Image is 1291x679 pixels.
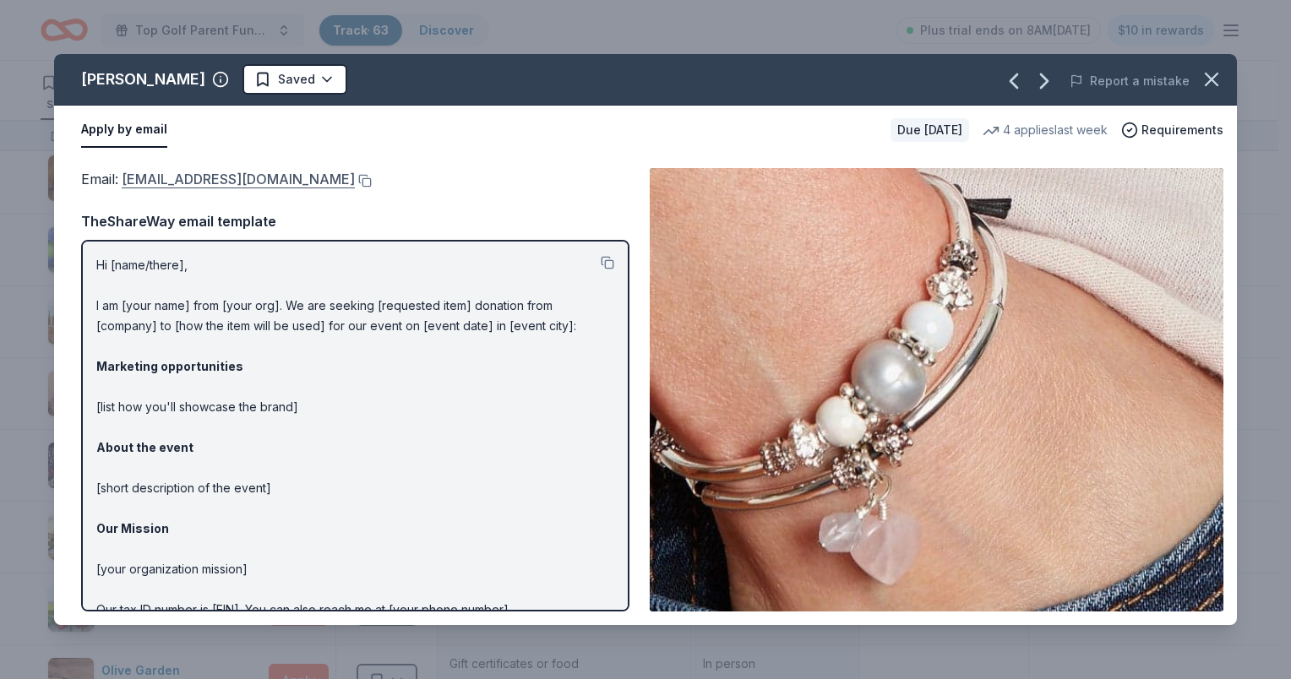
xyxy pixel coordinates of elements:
[81,112,167,148] button: Apply by email
[1070,71,1190,91] button: Report a mistake
[650,168,1223,611] img: Image for Lizzy James
[81,210,629,232] div: TheShareWay email template
[278,69,315,90] span: Saved
[96,359,243,373] strong: Marketing opportunities
[1121,120,1223,140] button: Requirements
[983,120,1108,140] div: 4 applies last week
[1141,120,1223,140] span: Requirements
[81,171,355,187] span: Email :
[891,118,969,142] div: Due [DATE]
[122,168,355,190] a: [EMAIL_ADDRESS][DOMAIN_NAME]
[96,440,193,454] strong: About the event
[242,64,347,95] button: Saved
[96,521,169,535] strong: Our Mission
[81,66,205,93] div: [PERSON_NAME]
